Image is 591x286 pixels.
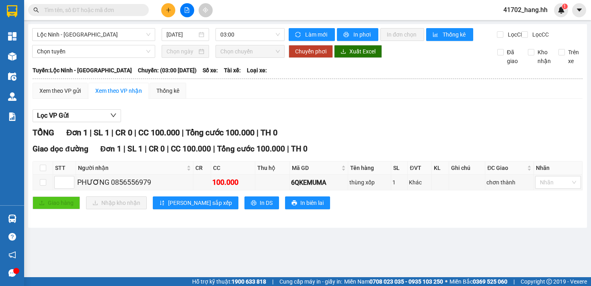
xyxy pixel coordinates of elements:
[217,144,285,153] span: Tổng cước 100.000
[289,45,333,58] button: Chuyển phơi
[94,128,109,137] span: SL 1
[8,72,16,81] img: warehouse-icon
[8,32,16,41] img: dashboard-icon
[291,200,297,206] span: printer
[39,86,81,95] div: Xem theo VP gửi
[305,30,328,39] span: Làm mới
[289,28,335,41] button: syncLàm mới
[487,163,525,172] span: ĐC Giao
[473,278,507,285] strong: 0369 525 060
[257,128,259,137] span: |
[168,198,232,207] span: [PERSON_NAME] sắp xếp
[33,109,121,122] button: Lọc VP Gửi
[344,277,443,286] span: Miền Nam
[290,175,348,190] td: 6QKEMUMA
[353,30,372,39] span: In phơi
[391,161,408,175] th: SL
[348,161,391,175] th: Tên hàng
[167,144,169,153] span: |
[562,4,568,9] sup: 1
[380,28,424,41] button: In đơn chọn
[224,66,241,75] span: Tài xế:
[369,278,443,285] strong: 0708 023 035 - 0935 103 250
[232,278,266,285] strong: 1900 633 818
[279,277,342,286] span: Cung cấp máy in - giấy in:
[90,128,92,137] span: |
[341,49,346,55] span: download
[445,280,447,283] span: ⚪️
[8,251,16,259] span: notification
[572,3,586,17] button: caret-down
[166,47,197,56] input: Chọn ngày
[111,128,113,137] span: |
[37,110,69,121] span: Lọc VP Gửi
[576,6,583,14] span: caret-down
[255,161,290,175] th: Thu hộ
[505,30,525,39] span: Lọc CR
[247,66,267,75] span: Loại xe:
[86,196,147,209] button: downloadNhập kho nhận
[285,196,330,209] button: printerIn biên lai
[529,30,550,39] span: Lọc CC
[159,200,165,206] span: sort-ascending
[260,198,273,207] span: In DS
[213,144,215,153] span: |
[433,32,439,38] span: bar-chart
[166,30,197,39] input: 15/10/2025
[272,277,273,286] span: |
[123,144,125,153] span: |
[449,161,485,175] th: Ghi chú
[300,198,324,207] span: In biên lai
[203,7,208,13] span: aim
[486,178,532,187] div: chơn thành
[166,7,171,13] span: plus
[291,178,347,188] div: 6QKEMUMA
[443,30,467,39] span: Thống kê
[449,277,507,286] span: Miền Bắc
[334,45,382,58] button: downloadXuất Excel
[392,178,406,187] div: 1
[244,196,279,209] button: printerIn DS
[110,112,117,118] span: down
[66,128,88,137] span: Đơn 1
[343,32,350,38] span: printer
[138,128,180,137] span: CC 100.000
[134,128,136,137] span: |
[37,29,150,41] span: Lộc Ninh - Sài Gòn
[33,196,80,209] button: uploadGiao hàng
[251,200,257,206] span: printer
[153,196,238,209] button: sort-ascending[PERSON_NAME] sắp xếp
[292,163,340,172] span: Mã GD
[8,52,16,61] img: warehouse-icon
[349,47,376,56] span: Xuất Excel
[33,67,132,74] b: Tuyến: Lộc Ninh - [GEOGRAPHIC_DATA]
[534,48,554,65] span: Kho nhận
[192,277,266,286] span: Hỗ trợ kỹ thuật:
[220,29,280,41] span: 03:00
[193,161,211,175] th: CR
[203,66,218,75] span: Số xe:
[211,161,255,175] th: CC
[220,45,280,57] span: Chọn chuyến
[115,128,132,137] span: CR 0
[8,112,16,121] img: solution-icon
[408,161,432,175] th: ĐVT
[33,144,88,153] span: Giao dọc đường
[33,7,39,13] span: search
[337,28,378,41] button: printerIn phơi
[199,3,213,17] button: aim
[37,45,150,57] span: Chọn tuyến
[504,48,522,65] span: Đã giao
[95,86,142,95] div: Xem theo VP nhận
[8,92,16,101] img: warehouse-icon
[295,32,302,38] span: sync
[44,6,139,14] input: Tìm tên, số ĐT hoặc mã đơn
[101,144,122,153] span: Đơn 1
[161,3,175,17] button: plus
[33,128,54,137] span: TỔNG
[7,5,17,17] img: logo-vxr
[8,233,16,241] span: question-circle
[180,3,194,17] button: file-add
[287,144,289,153] span: |
[127,144,143,153] span: SL 1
